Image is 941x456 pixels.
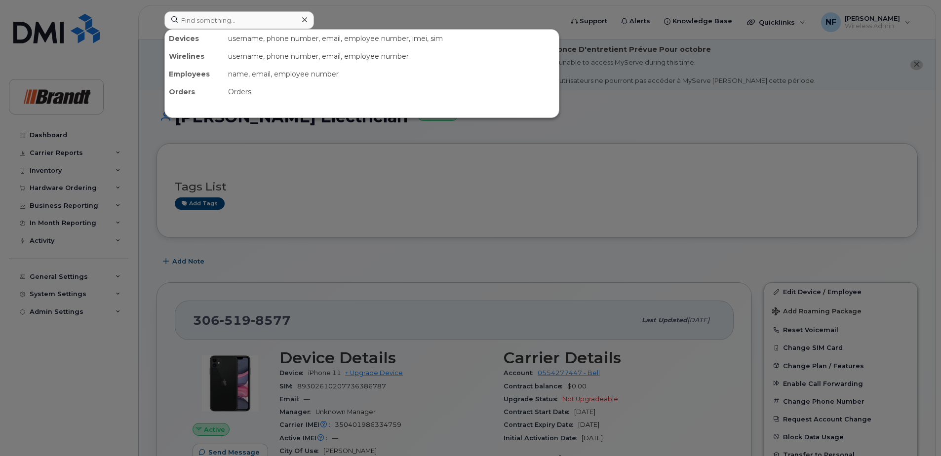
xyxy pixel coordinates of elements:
div: Employees [165,65,224,83]
div: username, phone number, email, employee number [224,47,559,65]
div: Devices [165,30,224,47]
div: name, email, employee number [224,65,559,83]
div: Orders [165,83,224,101]
div: Wirelines [165,47,224,65]
div: Orders [224,83,559,101]
div: username, phone number, email, employee number, imei, sim [224,30,559,47]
